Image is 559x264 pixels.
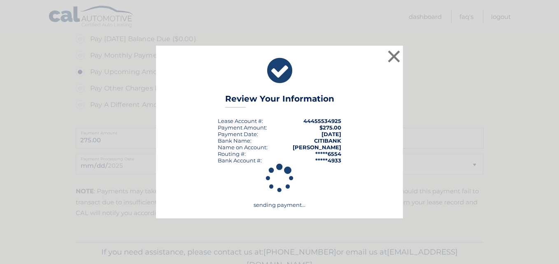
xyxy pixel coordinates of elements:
[218,144,268,151] div: Name on Account:
[386,48,402,65] button: ×
[314,137,341,144] strong: CITIBANK
[218,131,258,137] div: :
[218,157,262,164] div: Bank Account #:
[321,131,341,137] span: [DATE]
[218,118,263,124] div: Lease Account #:
[319,124,341,131] span: $275.00
[218,151,246,157] div: Routing #:
[303,118,341,124] strong: 44455534925
[218,137,252,144] div: Bank Name:
[293,144,341,151] strong: [PERSON_NAME]
[218,124,267,131] div: Payment Amount:
[225,94,334,108] h3: Review Your Information
[166,164,393,208] div: sending payment...
[218,131,257,137] span: Payment Date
